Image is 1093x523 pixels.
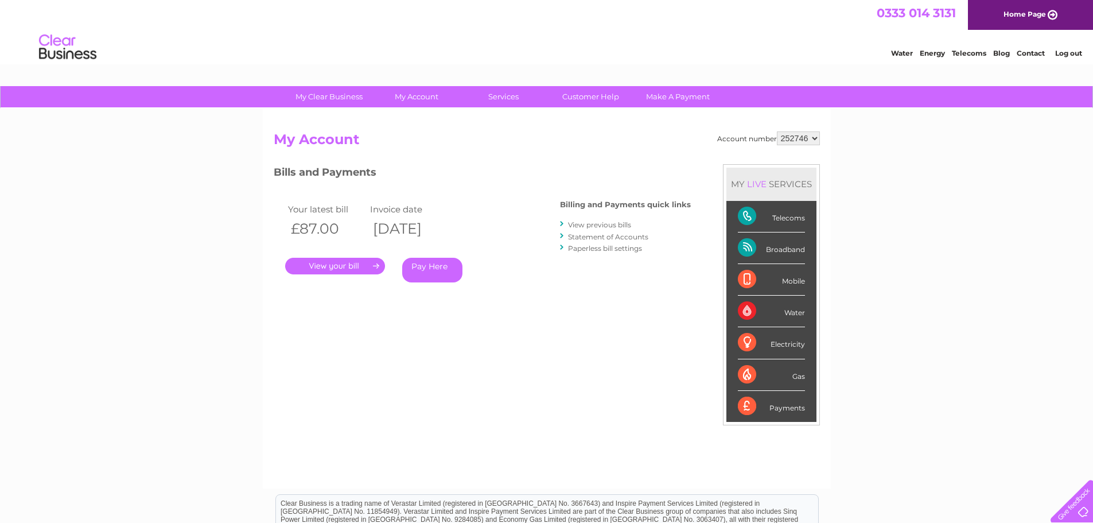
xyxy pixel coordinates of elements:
[738,233,805,264] div: Broadband
[456,86,551,107] a: Services
[276,6,818,56] div: Clear Business is a trading name of Verastar Limited (registered in [GEOGRAPHIC_DATA] No. 3667643...
[402,258,462,282] a: Pay Here
[274,131,820,153] h2: My Account
[920,49,945,57] a: Energy
[631,86,725,107] a: Make A Payment
[543,86,638,107] a: Customer Help
[367,217,450,241] th: [DATE]
[738,264,805,296] div: Mobile
[285,258,385,274] a: .
[745,179,769,189] div: LIVE
[1017,49,1045,57] a: Contact
[738,391,805,422] div: Payments
[274,164,691,184] h3: Bills and Payments
[369,86,464,107] a: My Account
[738,359,805,391] div: Gas
[38,30,97,65] img: logo.png
[367,202,450,217] td: Invoice date
[993,49,1010,57] a: Blog
[717,131,820,145] div: Account number
[738,327,805,359] div: Electricity
[568,220,631,229] a: View previous bills
[285,217,368,241] th: £87.00
[282,86,376,107] a: My Clear Business
[1055,49,1082,57] a: Log out
[738,201,805,233] div: Telecoms
[952,49,986,57] a: Telecoms
[560,200,691,209] h4: Billing and Payments quick links
[891,49,913,57] a: Water
[877,6,956,20] a: 0333 014 3131
[738,296,805,327] div: Water
[568,244,642,253] a: Paperless bill settings
[726,168,816,200] div: MY SERVICES
[568,233,648,241] a: Statement of Accounts
[285,202,368,217] td: Your latest bill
